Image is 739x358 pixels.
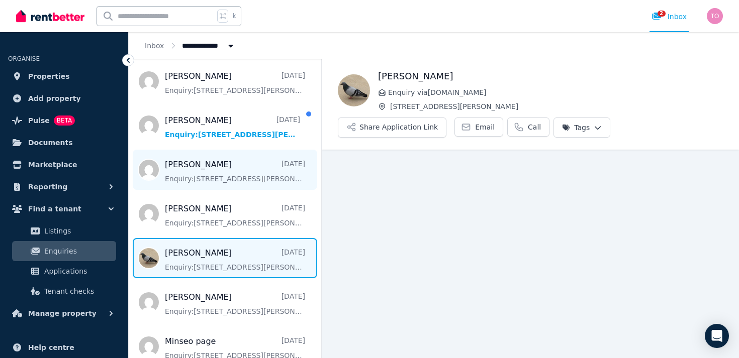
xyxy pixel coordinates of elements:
a: Listings [12,221,116,241]
span: Find a tenant [28,203,81,215]
div: Open Intercom Messenger [705,324,729,348]
a: PulseBETA [8,110,120,131]
img: Tomer [707,8,723,24]
nav: Breadcrumb [129,32,252,59]
a: [PERSON_NAME][DATE]Enquiry:[STREET_ADDRESS][PERSON_NAME]. [165,203,305,228]
span: Applications [44,265,112,277]
h1: [PERSON_NAME] [378,69,723,83]
a: Tenant checks [12,281,116,301]
a: Inbox [145,42,164,50]
span: Enquiry via [DOMAIN_NAME] [388,87,723,97]
a: Documents [8,133,120,153]
span: [STREET_ADDRESS][PERSON_NAME] [390,101,723,111]
a: [PERSON_NAME][DATE]Enquiry:[STREET_ADDRESS][PERSON_NAME]. [165,247,305,272]
a: [PERSON_NAME][DATE]Enquiry:[STREET_ADDRESS][PERSON_NAME]. [165,291,305,316]
span: Pulse [28,114,50,127]
span: Manage property [28,307,97,319]
a: [PERSON_NAME][DATE]Enquiry:[STREET_ADDRESS][PERSON_NAME]. [165,70,305,95]
button: Share Application Link [338,117,446,138]
button: Tags [553,117,610,138]
span: BETA [54,115,75,126]
span: Reporting [28,181,67,193]
a: Marketplace [8,155,120,175]
a: Add property [8,88,120,108]
img: Cheyne Howard [338,74,370,106]
span: Help centre [28,341,74,353]
a: [PERSON_NAME][DATE]Enquiry:[STREET_ADDRESS][PERSON_NAME]. [165,114,300,140]
span: ORGANISE [8,55,40,62]
button: Reporting [8,177,120,197]
span: 2 [658,11,666,17]
button: Manage property [8,303,120,323]
a: Email [454,117,503,137]
span: Tenant checks [44,285,112,297]
span: k [232,12,236,20]
a: Help centre [8,337,120,357]
span: Marketplace [28,159,77,171]
span: Properties [28,70,70,82]
span: Call [528,122,541,132]
span: Enquiries [44,245,112,257]
span: Add property [28,92,81,104]
img: RentBetter [16,9,84,24]
span: Documents [28,137,73,149]
a: Call [507,117,549,137]
a: Applications [12,261,116,281]
a: [PERSON_NAME][DATE]Enquiry:[STREET_ADDRESS][PERSON_NAME]. [165,159,305,184]
a: Enquiries [12,241,116,261]
a: Properties [8,66,120,86]
span: Email [475,122,495,132]
button: Find a tenant [8,199,120,219]
span: Listings [44,225,112,237]
span: Tags [562,123,590,133]
div: Inbox [652,12,687,22]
